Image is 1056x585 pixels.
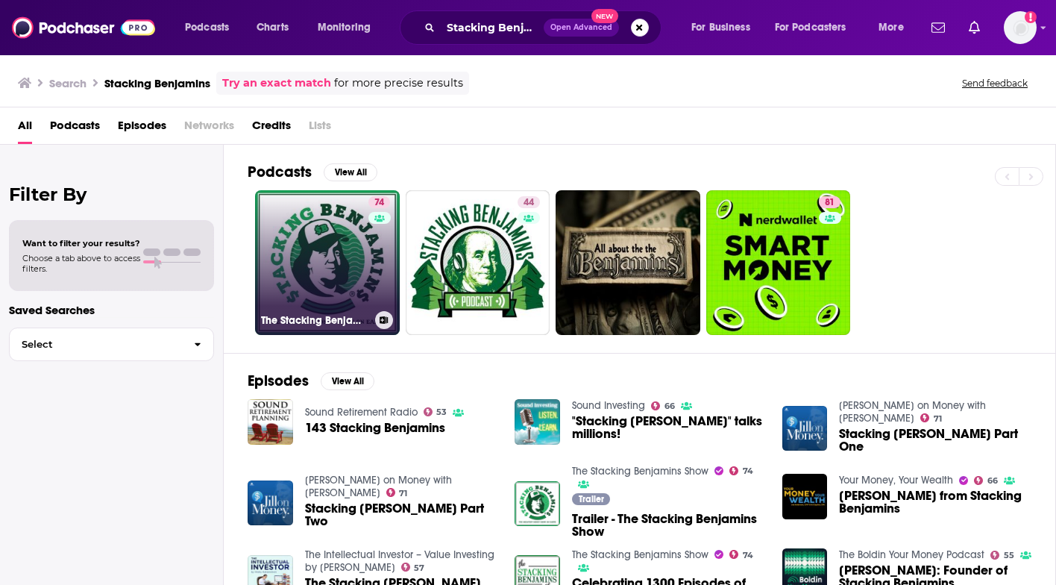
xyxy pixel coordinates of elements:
[441,16,544,40] input: Search podcasts, credits, & more...
[1004,11,1037,44] button: Show profile menu
[175,16,248,40] button: open menu
[261,314,369,327] h3: The Stacking Benjamins Show
[572,548,708,561] a: The Stacking Benjamins Show
[990,551,1014,560] a: 55
[839,428,1031,453] span: Stacking [PERSON_NAME] Part One
[22,253,140,274] span: Choose a tab above to access filters.
[324,163,377,181] button: View All
[222,75,331,92] a: Try an exact match
[958,77,1032,90] button: Send feedback
[825,195,835,210] span: 81
[664,403,675,410] span: 66
[572,465,708,478] a: The Stacking Benjamins Show
[651,401,675,410] a: 66
[9,328,214,361] button: Select
[572,513,764,538] a: Trailer - The Stacking Benjamins Show
[515,481,560,527] img: Trailer - The Stacking Benjamins Show
[18,113,32,144] a: All
[572,415,764,440] a: "Stacking Benjamins" talks millions!
[368,196,390,208] a: 74
[248,399,293,445] img: 143 Stacking Benjamins
[305,422,445,434] a: 143 Stacking Benjamins
[572,399,645,412] a: Sound Investing
[729,466,753,475] a: 74
[839,548,984,561] a: The Boldin Your Money Podcast
[248,163,377,181] a: PodcastsView All
[414,565,424,572] span: 57
[184,113,234,144] span: Networks
[318,17,371,38] span: Monitoring
[920,413,942,422] a: 71
[9,303,214,317] p: Saved Searches
[515,399,560,445] img: "Stacking Benjamins" talks millions!
[591,9,618,23] span: New
[1025,11,1037,23] svg: Add a profile image
[819,196,840,208] a: 81
[743,552,753,559] span: 74
[22,238,140,248] span: Want to filter your results?
[1004,11,1037,44] span: Logged in as megcassidy
[309,113,331,144] span: Lists
[9,184,214,205] h2: Filter By
[782,474,828,519] img: Joe Saul-Sehy from Stacking Benjamins
[305,548,494,574] a: The Intellectual Investor – Value Investing by Vitaliy Katsenelson
[424,407,447,416] a: 53
[963,15,986,40] a: Show notifications dropdown
[248,481,293,526] img: Stacking Benjamins Part Two
[50,113,100,144] a: Podcasts
[321,372,374,390] button: View All
[248,372,374,390] a: EpisodesView All
[307,16,390,40] button: open menu
[544,19,619,37] button: Open AdvancedNew
[399,490,407,497] span: 71
[729,550,753,559] a: 74
[305,406,418,419] a: Sound Retirement Radio
[987,478,998,484] span: 66
[775,17,846,38] span: For Podcasters
[248,372,309,390] h2: Episodes
[49,76,87,90] h3: Search
[524,195,534,210] span: 44
[925,15,951,40] a: Show notifications dropdown
[691,17,750,38] span: For Business
[839,489,1031,515] a: Joe Saul-Sehy from Stacking Benjamins
[1004,552,1014,559] span: 55
[252,113,291,144] a: Credits
[305,502,497,528] a: Stacking Benjamins Part Two
[406,190,550,335] a: 44
[334,75,463,92] span: for more precise results
[118,113,166,144] a: Episodes
[257,17,289,38] span: Charts
[104,76,210,90] h3: Stacking Benjamins
[247,16,298,40] a: Charts
[12,13,155,42] img: Podchaser - Follow, Share and Rate Podcasts
[743,468,753,475] span: 74
[839,428,1031,453] a: Stacking Benjamins Part One
[414,10,676,45] div: Search podcasts, credits, & more...
[436,409,447,416] span: 53
[386,488,408,497] a: 71
[868,16,923,40] button: open menu
[401,563,425,572] a: 57
[765,16,868,40] button: open menu
[879,17,904,38] span: More
[782,406,828,451] img: Stacking Benjamins Part One
[550,24,612,31] span: Open Advanced
[518,196,540,208] a: 44
[681,16,769,40] button: open menu
[839,489,1031,515] span: [PERSON_NAME] from Stacking Benjamins
[374,195,384,210] span: 74
[934,416,942,422] span: 71
[185,17,229,38] span: Podcasts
